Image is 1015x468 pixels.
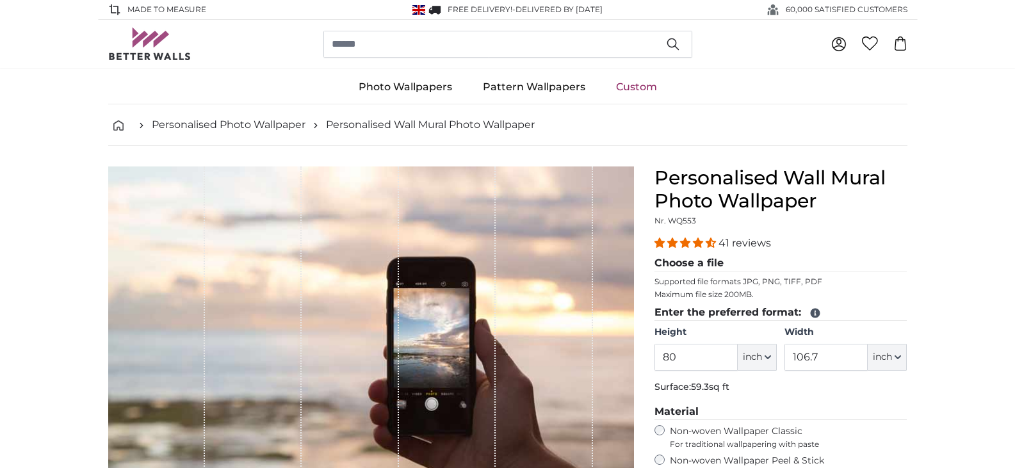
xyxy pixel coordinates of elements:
[467,70,601,104] a: Pattern Wallpapers
[654,277,907,287] p: Supported file formats JPG, PNG, TIFF, PDF
[670,439,907,449] span: For traditional wallpapering with paste
[448,4,512,14] span: FREE delivery!
[654,305,907,321] legend: Enter the preferred format:
[784,326,907,339] label: Width
[516,4,603,14] span: Delivered by [DATE]
[873,351,892,364] span: inch
[654,166,907,213] h1: Personalised Wall Mural Photo Wallpaper
[654,326,777,339] label: Height
[868,344,907,371] button: inch
[786,4,907,15] span: 60,000 SATISFIED CUSTOMERS
[512,4,603,14] span: -
[601,70,672,104] a: Custom
[670,425,907,449] label: Non-woven Wallpaper Classic
[127,4,206,15] span: Made to Measure
[743,351,762,364] span: inch
[654,381,907,394] p: Surface:
[326,117,535,133] a: Personalised Wall Mural Photo Wallpaper
[654,216,696,225] span: Nr. WQ553
[654,237,719,249] span: 4.39 stars
[412,5,425,15] img: United Kingdom
[343,70,467,104] a: Photo Wallpapers
[738,344,777,371] button: inch
[691,381,729,392] span: 59.3sq ft
[108,28,191,60] img: Betterwalls
[719,237,771,249] span: 41 reviews
[654,255,907,271] legend: Choose a file
[654,289,907,300] p: Maximum file size 200MB.
[152,117,305,133] a: Personalised Photo Wallpaper
[108,104,907,146] nav: breadcrumbs
[654,404,907,420] legend: Material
